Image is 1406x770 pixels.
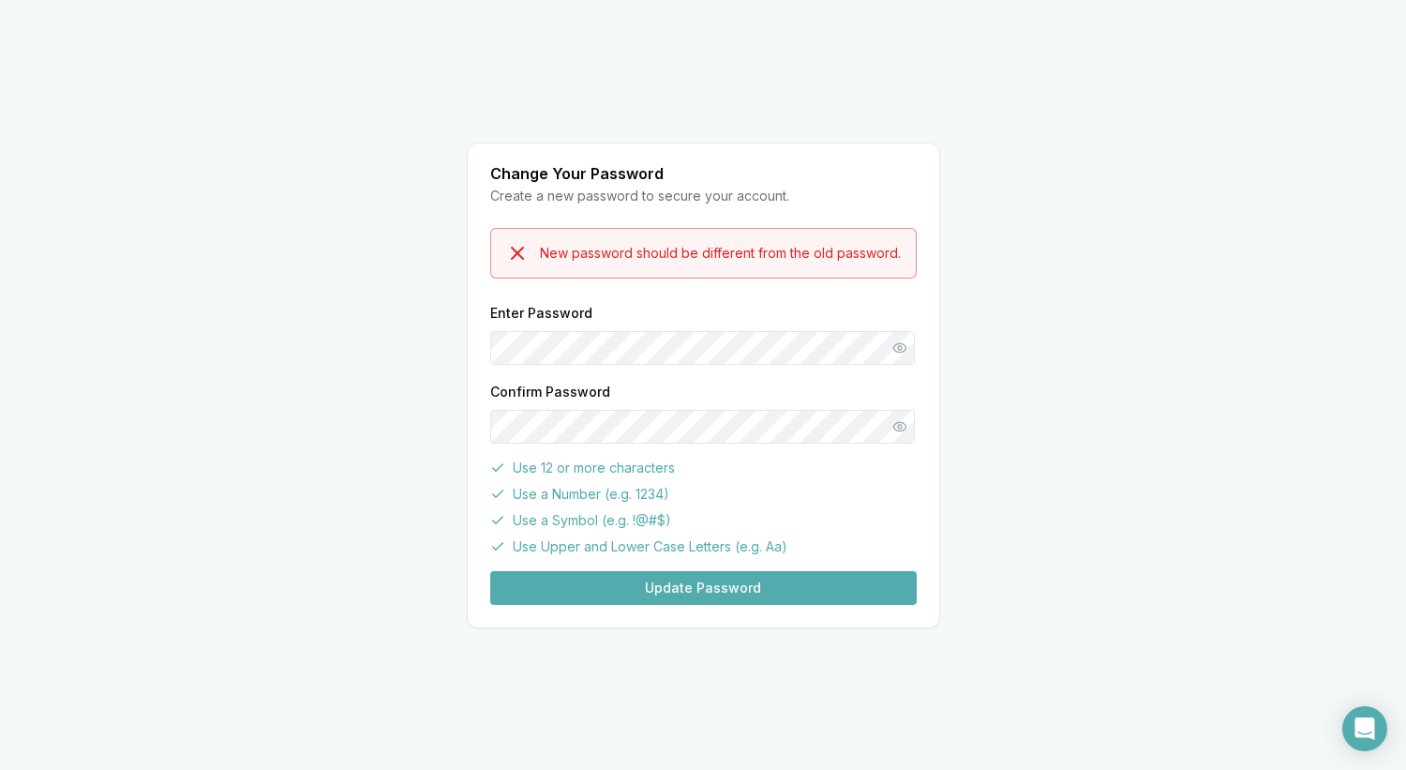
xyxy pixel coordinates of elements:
button: Update Password [490,571,917,605]
div: Open Intercom Messenger [1342,706,1387,751]
label: Confirm Password [490,384,610,400]
button: Show password [883,410,917,444]
label: Enter Password [490,305,592,321]
button: Show password [883,331,917,365]
span: Use 12 or more characters [513,459,675,477]
span: Use a Symbol (e.g. !@#$) [513,511,671,530]
div: Create a new password to secure your account. [490,187,917,205]
div: Change Your Password [490,166,917,181]
span: Use a Number (e.g. 1234) [513,485,669,504]
span: Use Upper and Lower Case Letters (e.g. Aa) [513,537,787,556]
div: New password should be different from the old password. [540,244,901,263]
